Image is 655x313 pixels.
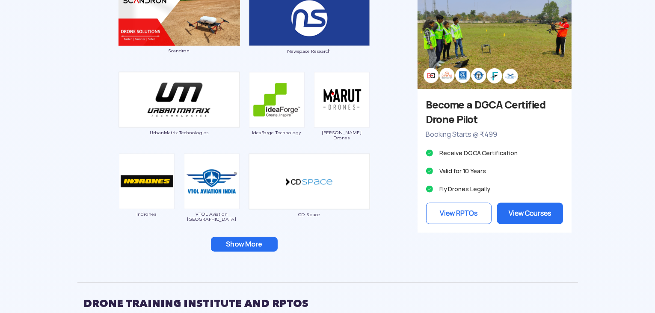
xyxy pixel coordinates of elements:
[426,165,563,177] li: Valid for 10 Years
[119,130,240,135] span: UrbanMatrix Technologies
[211,237,278,252] button: Show More
[426,183,563,195] li: Fly Drones Legally
[119,177,175,217] a: Indrones
[249,153,370,210] img: ic_cdspace_double.png
[249,177,370,217] a: CD Space
[249,130,305,135] span: IdeaForge Technology
[119,153,175,209] img: ic_indrones.png
[119,14,240,53] a: Scandron
[119,96,240,135] a: UrbanMatrix Technologies
[119,72,240,128] img: ic_urbanmatrix_double.png
[314,72,370,128] img: ic_marutdrones.png
[249,212,370,217] span: CD Space
[426,203,492,224] a: View RPTOs
[497,203,563,224] a: View Courses
[184,153,240,209] img: ic_vtolaviation.png
[119,48,240,53] span: Scandron
[314,130,370,140] span: [PERSON_NAME] Drones
[249,96,305,135] a: IdeaForge Technology
[426,147,563,159] li: Receive DGCA Certification
[119,211,175,217] span: Indrones
[184,177,240,222] a: VTOL Aviation [GEOGRAPHIC_DATA]
[249,72,305,128] img: ic_ideaforge.png
[249,14,370,54] a: Newspace Research
[249,48,370,54] span: Newspace Research
[426,129,563,140] p: Booking Starts @ ₹499
[184,211,240,222] span: VTOL Aviation [GEOGRAPHIC_DATA]
[426,98,563,127] h3: Become a DGCA Certified Drone Pilot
